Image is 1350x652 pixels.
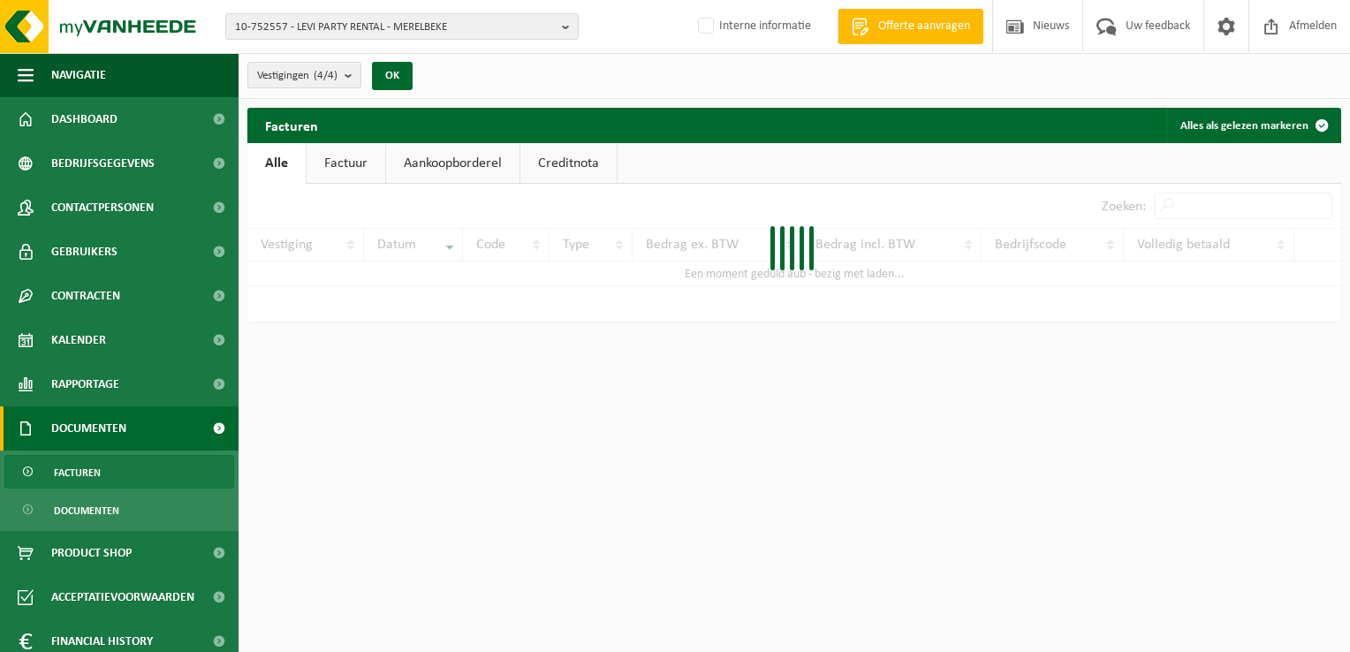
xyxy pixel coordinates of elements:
[54,494,119,527] span: Documenten
[51,274,120,318] span: Contracten
[51,406,126,451] span: Documenten
[247,108,336,142] h2: Facturen
[235,14,555,41] span: 10-752557 - LEVI PARTY RENTAL - MERELBEKE
[874,18,975,35] span: Offerte aanvragen
[520,143,617,184] a: Creditnota
[314,70,337,81] count: (4/4)
[51,186,154,230] span: Contactpersonen
[247,62,361,88] button: Vestigingen(4/4)
[51,318,106,362] span: Kalender
[838,9,983,44] a: Offerte aanvragen
[372,62,413,90] button: OK
[51,362,119,406] span: Rapportage
[247,143,306,184] a: Alle
[51,53,106,97] span: Navigatie
[51,575,194,619] span: Acceptatievoorwaarden
[386,143,520,184] a: Aankoopborderel
[51,230,118,274] span: Gebruikers
[307,143,385,184] a: Factuur
[257,63,337,89] span: Vestigingen
[54,456,101,489] span: Facturen
[225,13,579,40] button: 10-752557 - LEVI PARTY RENTAL - MERELBEKE
[4,455,234,489] a: Facturen
[51,531,132,575] span: Product Shop
[694,13,811,40] label: Interne informatie
[51,141,155,186] span: Bedrijfsgegevens
[1166,108,1339,143] button: Alles als gelezen markeren
[4,493,234,527] a: Documenten
[51,97,118,141] span: Dashboard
